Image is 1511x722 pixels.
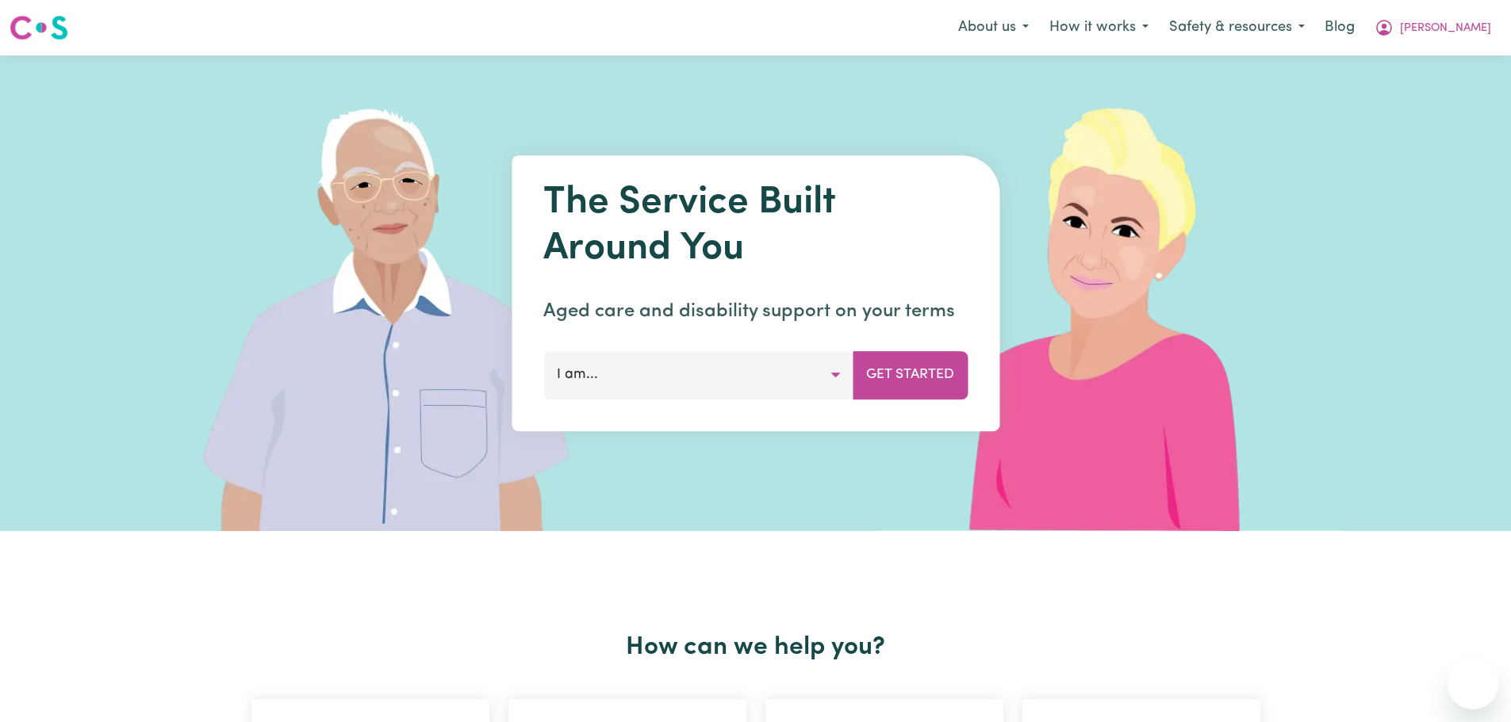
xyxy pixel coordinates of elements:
[853,351,968,399] button: Get Started
[1400,20,1491,37] span: [PERSON_NAME]
[543,297,968,326] p: Aged care and disability support on your terms
[1448,659,1498,709] iframe: Button to launch messaging window
[10,13,68,42] img: Careseekers logo
[242,632,1270,663] h2: How can we help you?
[1159,11,1315,44] button: Safety & resources
[543,181,968,272] h1: The Service Built Around You
[543,351,853,399] button: I am...
[948,11,1039,44] button: About us
[1315,10,1364,45] a: Blog
[10,10,68,46] a: Careseekers logo
[1364,11,1501,44] button: My Account
[1039,11,1159,44] button: How it works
